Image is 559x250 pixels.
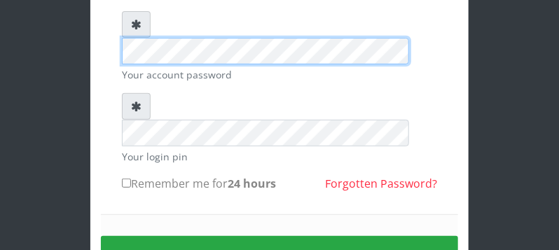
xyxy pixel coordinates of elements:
[122,67,437,82] small: Your account password
[325,176,437,191] a: Forgotten Password?
[228,176,276,191] b: 24 hours
[122,175,276,192] label: Remember me for
[122,149,437,164] small: Your login pin
[122,179,131,188] input: Remember me for24 hours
